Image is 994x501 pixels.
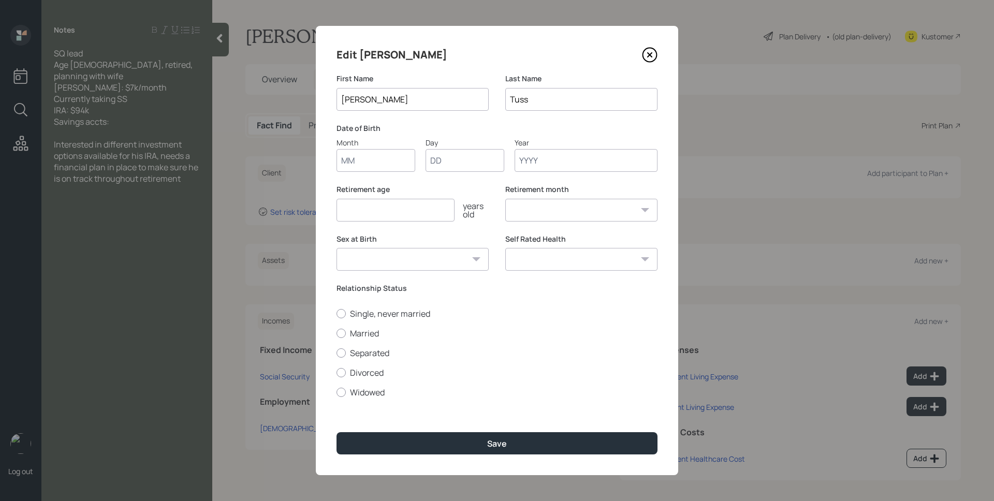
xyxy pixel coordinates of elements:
label: Self Rated Health [505,234,657,244]
div: Save [487,438,507,449]
label: Relationship Status [337,283,657,293]
input: Year [515,149,657,172]
label: Date of Birth [337,123,657,134]
label: First Name [337,73,489,84]
label: Last Name [505,73,657,84]
div: Month [337,137,415,148]
label: Single, never married [337,308,657,319]
input: Day [426,149,504,172]
label: Separated [337,347,657,359]
label: Sex at Birth [337,234,489,244]
h4: Edit [PERSON_NAME] [337,47,447,63]
label: Divorced [337,367,657,378]
label: Retirement month [505,184,657,195]
label: Widowed [337,387,657,398]
div: years old [455,202,489,218]
label: Married [337,328,657,339]
div: Year [515,137,657,148]
input: Month [337,149,415,172]
label: Retirement age [337,184,489,195]
button: Save [337,432,657,454]
div: Day [426,137,504,148]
